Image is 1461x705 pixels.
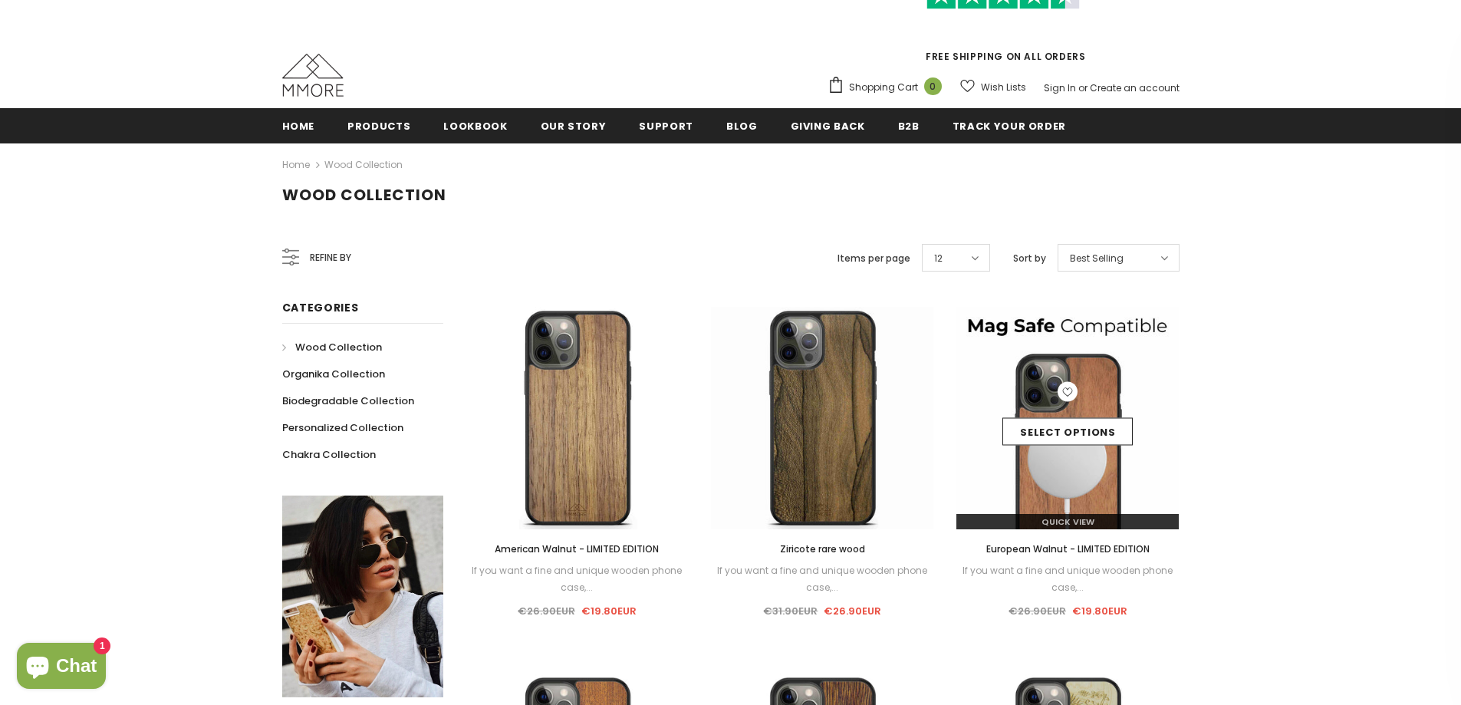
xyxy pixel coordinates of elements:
span: Wish Lists [981,80,1026,95]
inbox-online-store-chat: Shopify online store chat [12,643,110,693]
a: B2B [898,108,920,143]
span: Shopping Cart [849,80,918,95]
span: 0 [924,77,942,95]
a: Our Story [541,108,607,143]
a: Shopping Cart 0 [828,76,949,99]
span: European Walnut - LIMITED EDITION [986,542,1150,555]
label: Sort by [1013,251,1046,266]
span: Organika Collection [282,367,385,381]
a: Home [282,156,310,174]
iframe: Customer reviews powered by Trustpilot [828,9,1180,49]
span: Giving back [791,119,865,133]
div: If you want a fine and unique wooden phone case,... [466,562,689,596]
span: Track your order [953,119,1066,133]
span: 12 [934,251,943,266]
a: Blog [726,108,758,143]
a: Track your order [953,108,1066,143]
a: Quick View [956,514,1179,529]
span: €31.90EUR [763,604,818,618]
span: Our Story [541,119,607,133]
span: €19.80EUR [581,604,637,618]
span: Quick View [1041,516,1094,528]
label: Items per page [837,251,910,266]
a: Products [347,108,410,143]
a: Chakra Collection [282,441,376,468]
span: €26.90EUR [518,604,575,618]
span: Wood Collection [295,340,382,354]
a: support [639,108,693,143]
a: Home [282,108,315,143]
span: Lookbook [443,119,507,133]
span: Products [347,119,410,133]
a: Wood Collection [282,334,382,361]
span: Biodegradable Collection [282,394,414,408]
a: Ziricote rare wood [711,541,933,558]
span: Categories [282,300,359,315]
a: European Walnut - LIMITED EDITION [956,541,1179,558]
span: Ziricote rare wood [780,542,865,555]
a: Biodegradable Collection [282,387,414,414]
img: MMORE Cases [282,54,344,97]
a: Select options [1002,418,1133,446]
a: Create an account [1090,81,1180,94]
a: Wood Collection [324,158,403,171]
a: Giving back [791,108,865,143]
a: Lookbook [443,108,507,143]
span: or [1078,81,1088,94]
span: Chakra Collection [282,447,376,462]
a: Sign In [1044,81,1076,94]
span: B2B [898,119,920,133]
a: Wish Lists [960,74,1026,100]
span: Blog [726,119,758,133]
a: Personalized Collection [282,414,403,441]
div: If you want a fine and unique wooden phone case,... [711,562,933,596]
span: €26.90EUR [824,604,881,618]
span: Personalized Collection [282,420,403,435]
a: American Walnut - LIMITED EDITION [466,541,689,558]
span: €19.80EUR [1072,604,1127,618]
span: American Walnut - LIMITED EDITION [495,542,659,555]
span: support [639,119,693,133]
div: If you want a fine and unique wooden phone case,... [956,562,1179,596]
img: European Walnut - LIMITED EDITION [956,307,1179,529]
span: €26.90EUR [1009,604,1066,618]
span: Wood Collection [282,184,446,206]
span: Home [282,119,315,133]
span: Best Selling [1070,251,1124,266]
a: Organika Collection [282,361,385,387]
span: Refine by [310,249,351,266]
